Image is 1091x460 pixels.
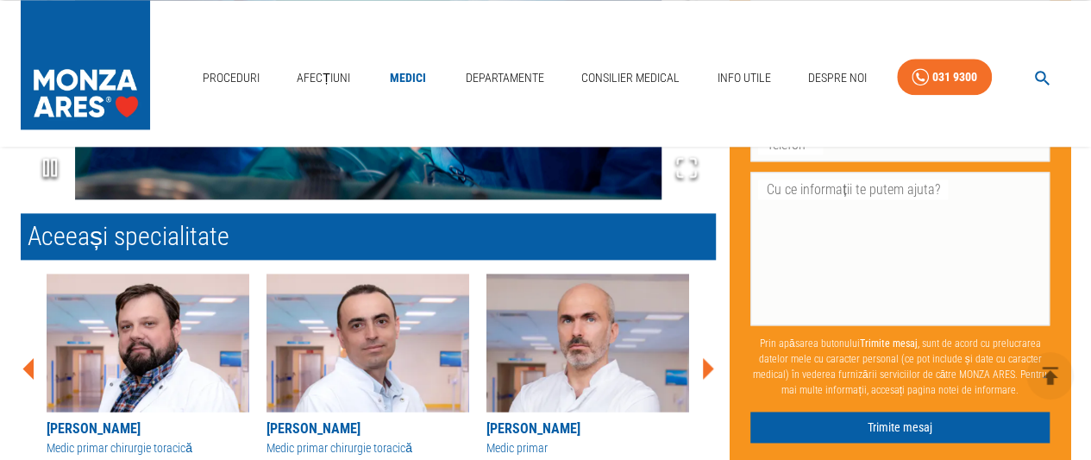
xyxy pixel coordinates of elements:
a: Proceduri [196,60,266,96]
p: Prin apăsarea butonului , sunt de acord cu prelucrarea datelor mele cu caracter personal (ce pot ... [750,328,1050,404]
div: [PERSON_NAME] [266,419,469,439]
button: delete [1026,352,1074,400]
a: 031 9300 [897,59,992,96]
div: 031 9300 [932,66,977,88]
a: Medici [380,60,436,96]
div: [PERSON_NAME] [47,419,249,439]
a: [PERSON_NAME]Medic primar chirurgie toracică [266,274,469,457]
a: Despre Noi [801,60,874,96]
button: Open Fullscreen [657,138,716,199]
h2: Aceeași specialitate [21,213,716,260]
a: Departamente [459,60,551,96]
b: Trimite mesaj [859,337,917,349]
button: Play or Pause Slideshow [21,138,79,199]
a: [PERSON_NAME]Medic primar chirurgie toracică [47,274,249,457]
div: [PERSON_NAME] [486,419,689,439]
div: Medic primar chirurgie toracică [266,439,469,457]
a: [PERSON_NAME]Medic primar [486,274,689,457]
a: Info Utile [710,60,777,96]
div: Medic primar [486,439,689,457]
a: Consilier Medical [574,60,687,96]
div: Medic primar chirurgie toracică [47,439,249,457]
button: Trimite mesaj [750,411,1050,443]
a: Afecțiuni [290,60,357,96]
